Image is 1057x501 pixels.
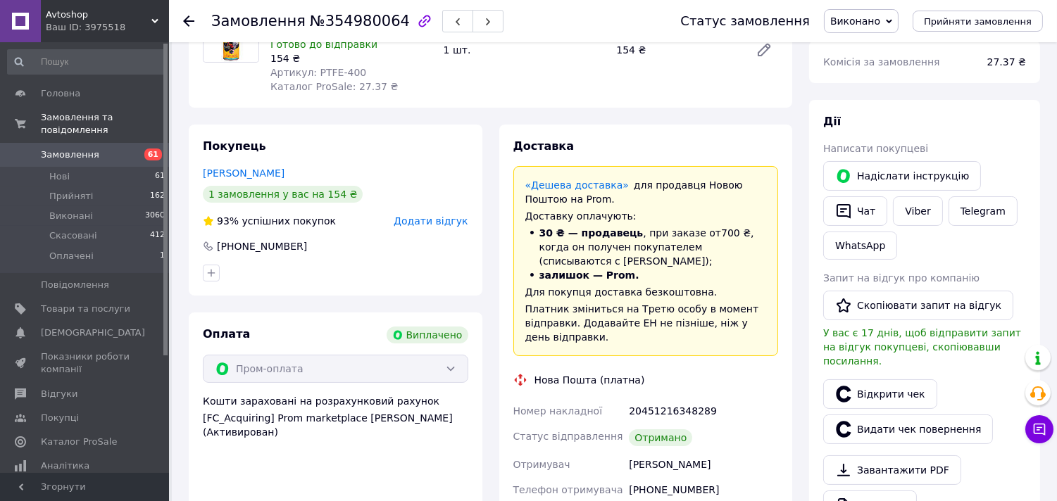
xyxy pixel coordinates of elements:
span: 412 [150,229,165,242]
span: 3060 [145,210,165,222]
span: №354980064 [310,13,410,30]
span: Дії [823,115,841,128]
input: Пошук [7,49,166,75]
div: [PHONE_NUMBER] [215,239,308,253]
span: 61 [144,148,162,160]
span: 162 [150,190,165,203]
span: Повідомлення [41,279,109,291]
button: Надіслати інструкцію [823,161,981,191]
span: Оплата [203,327,250,341]
span: Avtoshop [46,8,151,21]
div: 154 ₴ [270,51,432,65]
span: Покупці [41,412,79,424]
div: 154 ₴ [611,40,744,60]
span: 1 [160,250,165,262]
span: Прийняти замовлення [924,16,1032,27]
button: Скопіювати запит на відгук [823,291,1013,320]
span: Каталог ProSale: 27.37 ₴ [270,81,398,92]
div: Кошти зараховані на розрахунковий рахунок [203,394,468,439]
span: Скасовані [49,229,97,242]
span: [DEMOGRAPHIC_DATA] [41,326,145,339]
span: залишок — Prom. [539,269,639,281]
span: Готово до відправки [270,39,377,50]
div: [PERSON_NAME] [626,452,781,477]
span: Статус відправлення [513,431,623,442]
span: Телефон отримувача [513,484,623,495]
div: Ваш ID: 3975518 [46,21,169,34]
span: Прийняті [49,190,93,203]
li: , при заказе от 700 ₴ , когда он получен покупателем (списываются с [PERSON_NAME]); [525,226,767,268]
button: Прийняти замовлення [913,11,1043,32]
div: Виплачено [387,326,468,343]
span: Аналітика [41,459,89,472]
span: Виконані [49,210,93,222]
span: 27.37 ₴ [987,56,1026,68]
span: Замовлення [211,13,306,30]
div: [FC_Acquiring] Prom marketplace [PERSON_NAME] (Активирован) [203,411,468,439]
a: Завантажити PDF [823,455,961,485]
button: Видати чек повернення [823,414,993,444]
a: Viber [893,196,942,226]
a: Відкрити чек [823,379,937,409]
div: 20451216348289 [626,398,781,424]
span: Каталог ProSale [41,436,117,448]
div: для продавця Новою Поштою на Prom. [525,178,767,206]
div: 1 шт. [438,40,611,60]
span: Нові [49,170,70,183]
span: Замовлення та повідомлення [41,111,169,137]
span: Додати відгук [394,215,468,227]
span: Отримувач [513,459,570,470]
span: Артикул: PTFE-400 [270,67,366,78]
span: Запит на відгук про компанію [823,272,980,284]
a: «Дешева доставка» [525,179,629,191]
a: Telegram [949,196,1018,226]
div: Повернутися назад [183,14,194,28]
span: Виконано [830,15,880,27]
span: У вас є 17 днів, щоб відправити запит на відгук покупцеві, скопіювавши посилання. [823,327,1021,367]
span: 30 ₴ — продавець [539,227,644,239]
div: Нова Пошта (платна) [531,373,649,387]
span: Замовлення [41,148,99,161]
span: Товари та послуги [41,303,130,315]
span: Головна [41,87,80,100]
div: Для покупця доставка безкоштовна. [525,285,767,299]
button: Чат [823,196,887,226]
div: Статус замовлення [680,14,810,28]
span: Покупець [203,139,266,153]
div: 1 замовлення у вас на 154 ₴ [203,186,363,203]
div: успішних покупок [203,214,336,228]
a: Редагувати [750,36,778,64]
div: Платник зміниться на Третю особу в момент відправки. Додавайте ЕН не пізніше, ніж у день відправки. [525,302,767,344]
a: WhatsApp [823,232,897,260]
span: 61 [155,170,165,183]
span: 93% [217,215,239,227]
span: Написати покупцеві [823,143,928,154]
span: Комісія за замовлення [823,56,940,68]
div: Отримано [629,429,692,446]
span: Показники роботи компанії [41,350,130,376]
span: Оплачені [49,250,94,262]
span: Доставка [513,139,575,153]
span: Номер накладної [513,405,603,417]
button: Чат з покупцем [1025,415,1053,443]
div: Доставку оплачують: [525,209,767,223]
a: [PERSON_NAME] [203,167,284,179]
span: Відгуки [41,388,77,400]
